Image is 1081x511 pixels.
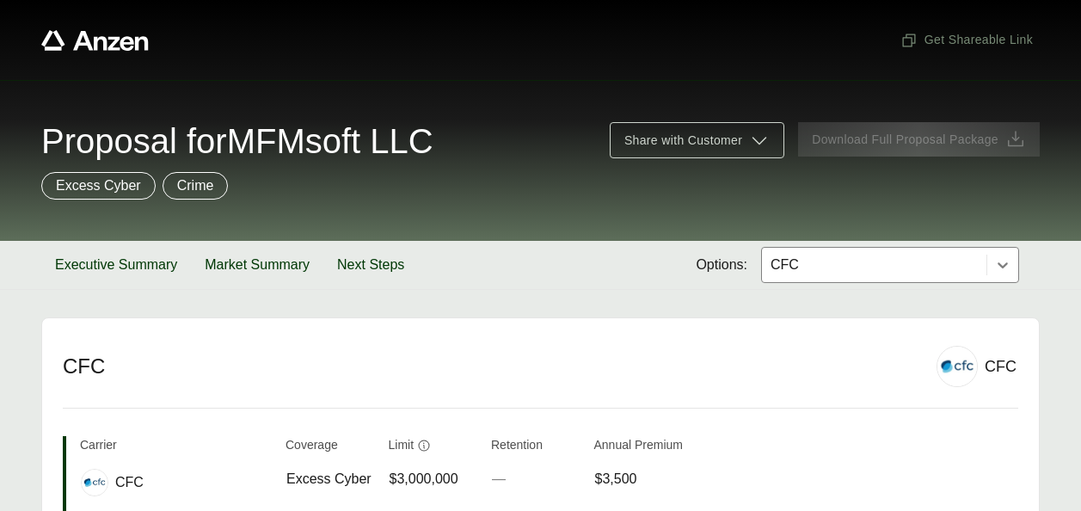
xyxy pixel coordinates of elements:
[610,122,784,158] button: Share with Customer
[985,355,1017,379] div: CFC
[63,354,916,379] h2: CFC
[812,131,998,149] span: Download Full Proposal Package
[937,347,977,386] img: CFC logo
[80,436,272,461] th: Carrier
[115,472,144,493] span: CFC
[389,436,478,461] th: Limit
[41,241,191,289] button: Executive Summary
[624,132,742,150] span: Share with Customer
[390,469,458,489] span: $3,000,000
[894,24,1040,56] button: Get Shareable Link
[286,436,375,461] th: Coverage
[41,124,433,158] span: Proposal for MFMsoft LLC
[82,470,107,496] img: CFC logo
[492,471,506,486] span: —
[191,241,323,289] button: Market Summary
[41,30,149,51] a: Anzen website
[286,469,372,489] span: Excess Cyber
[56,175,141,196] p: Excess Cyber
[177,175,214,196] p: Crime
[323,241,418,289] button: Next Steps
[594,436,684,461] th: Annual Premium
[595,469,637,489] span: $3,500
[491,436,580,461] th: Retention
[900,31,1033,49] span: Get Shareable Link
[696,255,747,275] span: Options:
